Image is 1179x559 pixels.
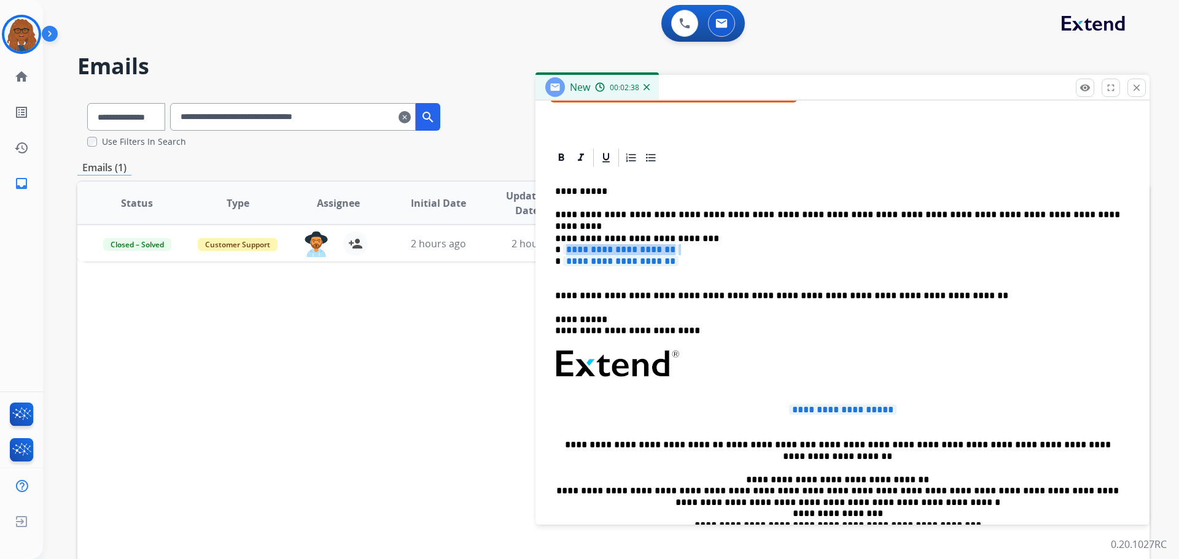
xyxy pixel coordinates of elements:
[14,176,29,191] mat-icon: inbox
[198,238,278,251] span: Customer Support
[570,80,590,94] span: New
[14,69,29,84] mat-icon: home
[411,237,466,250] span: 2 hours ago
[1105,82,1116,93] mat-icon: fullscreen
[610,83,639,93] span: 00:02:38
[1131,82,1142,93] mat-icon: close
[348,236,363,251] mat-icon: person_add
[411,196,466,210] span: Initial Date
[421,110,435,125] mat-icon: search
[552,148,570,167] div: Bold
[512,237,567,250] span: 2 hours ago
[14,105,29,120] mat-icon: list_alt
[572,148,590,167] div: Italic
[227,196,249,210] span: Type
[499,188,555,218] span: Updated Date
[4,17,39,52] img: avatar
[622,148,640,167] div: Ordered List
[642,148,660,167] div: Bullet List
[1080,82,1091,93] mat-icon: remove_red_eye
[597,148,615,167] div: Underline
[1111,537,1167,552] p: 0.20.1027RC
[121,196,153,210] span: Status
[317,196,360,210] span: Assignee
[102,136,186,148] label: Use Filters In Search
[77,54,1150,79] h2: Emails
[14,141,29,155] mat-icon: history
[77,160,131,175] p: Emails (1)
[103,238,171,251] span: Closed – Solved
[304,231,329,257] img: agent-avatar
[399,110,411,125] mat-icon: clear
